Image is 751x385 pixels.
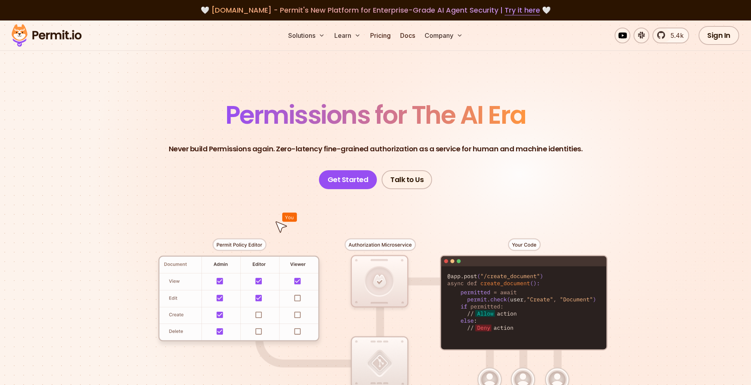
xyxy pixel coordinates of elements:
[421,28,466,43] button: Company
[666,31,684,40] span: 5.4k
[367,28,394,43] a: Pricing
[699,26,739,45] a: Sign In
[505,5,540,15] a: Try it here
[652,28,689,43] a: 5.4k
[225,97,526,132] span: Permissions for The AI Era
[8,22,85,49] img: Permit logo
[397,28,418,43] a: Docs
[319,170,377,189] a: Get Started
[19,5,732,16] div: 🤍 🤍
[285,28,328,43] button: Solutions
[211,5,540,15] span: [DOMAIN_NAME] - Permit's New Platform for Enterprise-Grade AI Agent Security |
[382,170,432,189] a: Talk to Us
[331,28,364,43] button: Learn
[169,143,583,154] p: Never build Permissions again. Zero-latency fine-grained authorization as a service for human and...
